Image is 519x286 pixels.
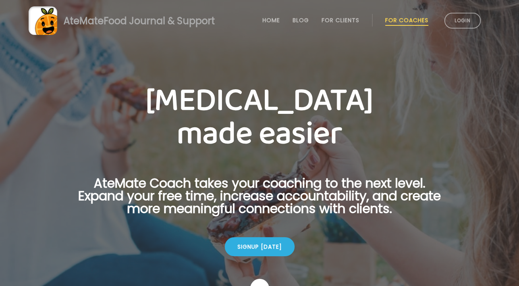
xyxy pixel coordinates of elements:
div: Signup [DATE] [225,237,295,256]
div: AteMate [57,14,215,28]
a: Home [262,17,280,23]
span: Food Journal & Support [104,14,215,27]
a: Blog [293,17,309,23]
a: AteMateFood Journal & Support [29,6,490,35]
a: Login [444,13,481,29]
a: For Clients [322,17,359,23]
a: For Coaches [385,17,428,23]
p: AteMate Coach takes your coaching to the next level. Expand your free time, increase accountabili... [66,177,453,225]
h1: [MEDICAL_DATA] made easier [66,84,453,151]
